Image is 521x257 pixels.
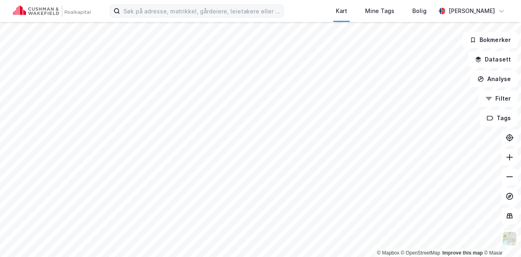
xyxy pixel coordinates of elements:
img: cushman-wakefield-realkapital-logo.202ea83816669bd177139c58696a8fa1.svg [13,5,90,17]
div: Kontrollprogram for chat [480,218,521,257]
iframe: Chat Widget [480,218,521,257]
input: Søk på adresse, matrikkel, gårdeiere, leietakere eller personer [120,5,283,17]
div: [PERSON_NAME] [449,6,495,16]
div: Kart [336,6,347,16]
div: Mine Tags [365,6,394,16]
div: Bolig [412,6,427,16]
